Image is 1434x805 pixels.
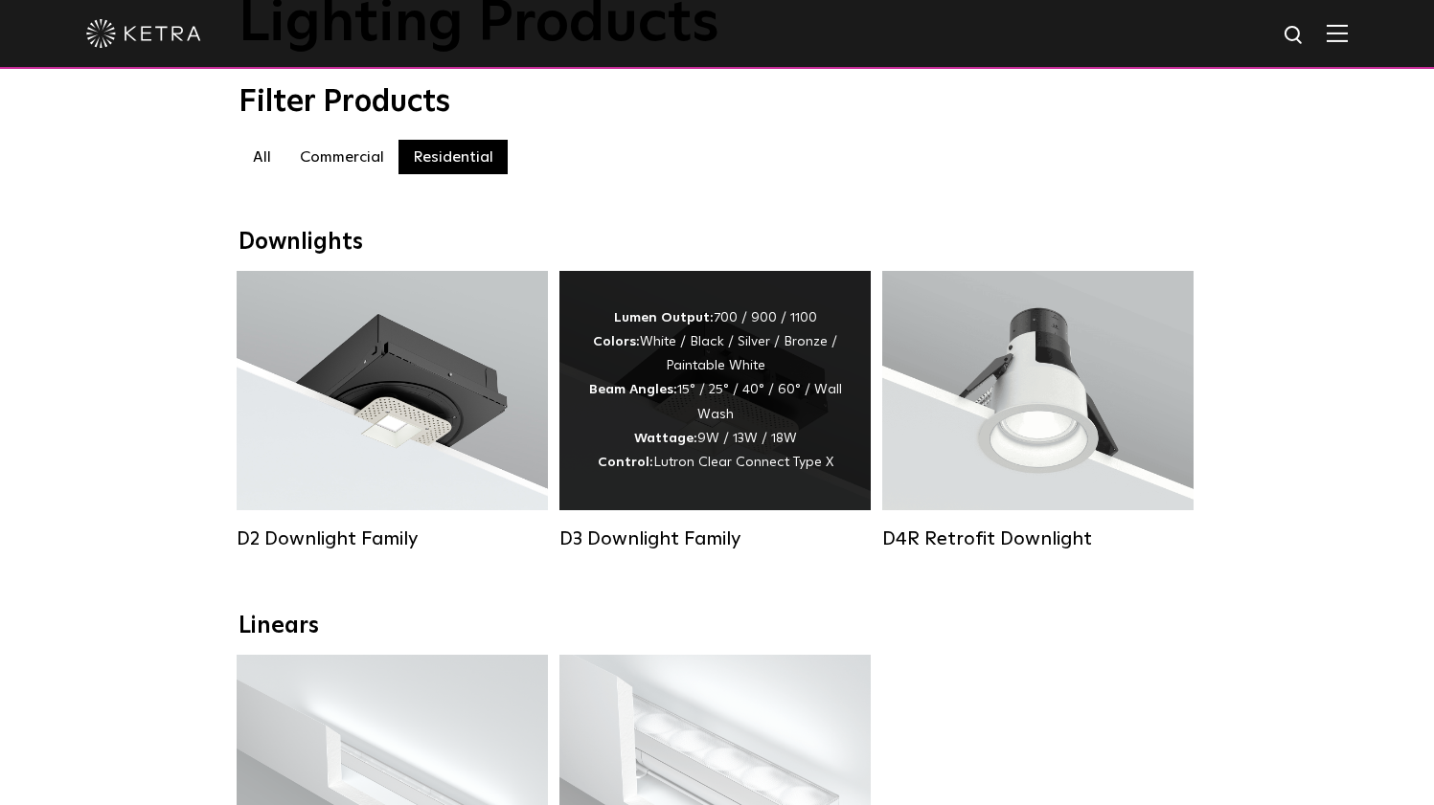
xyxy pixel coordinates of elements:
[589,383,677,396] strong: Beam Angles:
[634,432,697,445] strong: Wattage:
[1327,24,1348,42] img: Hamburger%20Nav.svg
[285,140,398,174] label: Commercial
[593,335,640,348] strong: Colors:
[237,271,548,548] a: D2 Downlight Family Lumen Output:1200Colors:White / Black / Gloss Black / Silver / Bronze / Silve...
[882,527,1194,550] div: D4R Retrofit Downlight
[559,271,871,548] a: D3 Downlight Family Lumen Output:700 / 900 / 1100Colors:White / Black / Silver / Bronze / Paintab...
[86,19,201,48] img: ketra-logo-2019-white
[398,140,508,174] label: Residential
[239,84,1196,121] div: Filter Products
[559,527,871,550] div: D3 Downlight Family
[598,456,653,469] strong: Control:
[1283,24,1307,48] img: search icon
[882,271,1194,548] a: D4R Retrofit Downlight Lumen Output:800Colors:White / BlackBeam Angles:15° / 25° / 40° / 60°Watta...
[239,613,1196,640] div: Linears
[239,140,285,174] label: All
[239,229,1196,257] div: Downlights
[588,306,842,475] div: 700 / 900 / 1100 White / Black / Silver / Bronze / Paintable White 15° / 25° / 40° / 60° / Wall W...
[237,527,548,550] div: D2 Downlight Family
[614,311,714,324] strong: Lumen Output:
[653,456,833,469] span: Lutron Clear Connect Type X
